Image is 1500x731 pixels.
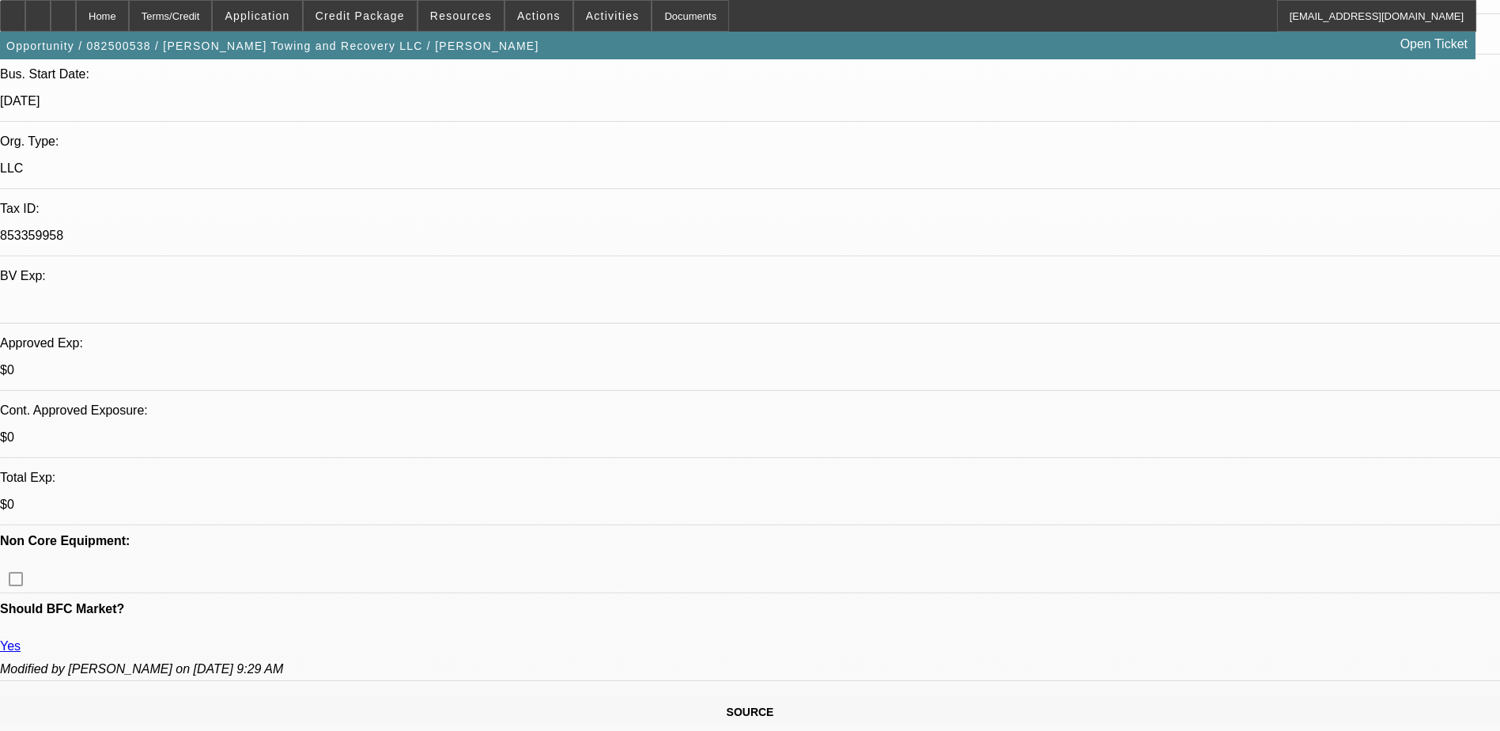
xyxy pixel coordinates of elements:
span: Application [225,9,289,22]
span: Activities [586,9,640,22]
span: Credit Package [315,9,405,22]
button: Activities [574,1,652,31]
span: Resources [430,9,492,22]
button: Resources [418,1,504,31]
span: Opportunity / 082500538 / [PERSON_NAME] Towing and Recovery LLC / [PERSON_NAME] [6,40,539,52]
a: Open Ticket [1394,31,1474,58]
button: Credit Package [304,1,417,31]
button: Actions [505,1,572,31]
button: Application [213,1,301,31]
span: SOURCE [727,706,774,718]
span: Actions [517,9,561,22]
